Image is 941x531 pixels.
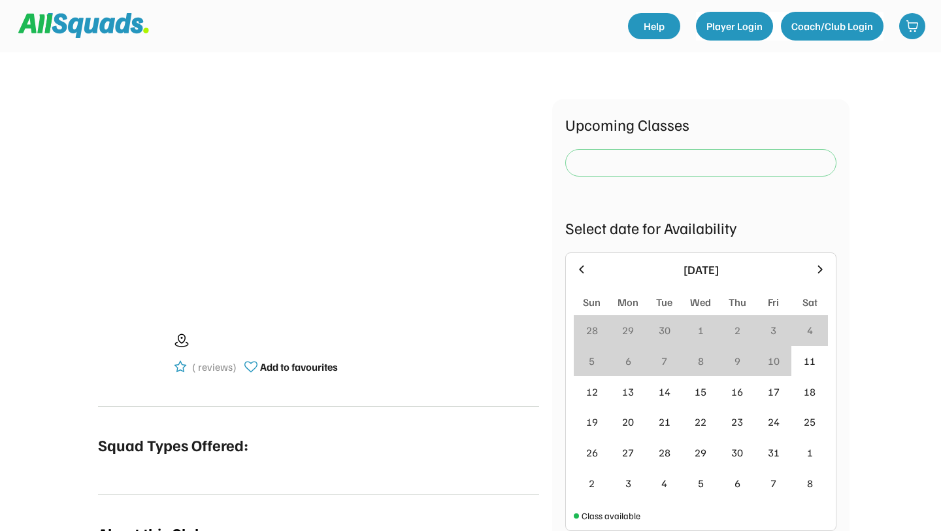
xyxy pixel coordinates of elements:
div: [DATE] [596,261,806,279]
div: 25 [804,414,816,430]
button: Coach/Club Login [781,12,883,41]
div: 14 [659,384,670,400]
div: 28 [586,322,598,338]
div: 31 [768,445,780,460]
div: 4 [661,475,667,491]
div: 8 [698,353,704,369]
div: 17 [768,384,780,400]
button: Player Login [696,12,773,41]
img: shopping-cart-01%20%281%29.svg [906,20,919,33]
div: ( reviews) [192,359,237,375]
div: 1 [807,445,813,460]
div: Upcoming Classes [565,112,836,136]
img: Squad%20Logo.svg [18,13,149,38]
div: 5 [589,353,595,369]
div: Fri [768,294,779,310]
div: 6 [735,475,740,491]
div: 27 [622,445,634,460]
div: 5 [698,475,704,491]
div: 2 [589,475,595,491]
div: Class available [582,509,640,522]
div: 16 [731,384,743,400]
div: Add to favourites [260,359,338,375]
div: 24 [768,414,780,430]
div: Tue [656,294,672,310]
div: 8 [807,475,813,491]
div: Sat [802,294,817,310]
div: Select date for Availability [565,216,836,239]
div: 2 [735,322,740,338]
div: 3 [625,475,631,491]
img: yH5BAEAAAAALAAAAAABAAEAAAIBRAA7 [98,321,163,386]
div: 6 [625,353,631,369]
a: Help [628,13,680,39]
div: Squad Types Offered: [98,433,248,456]
div: 13 [622,384,634,400]
div: 30 [731,445,743,460]
div: 30 [659,322,670,338]
div: Wed [690,294,711,310]
div: 11 [804,353,816,369]
div: 10 [768,353,780,369]
div: 3 [770,322,776,338]
div: 28 [659,445,670,460]
img: yH5BAEAAAAALAAAAAABAAEAAAIBRAA7 [139,99,499,295]
div: 29 [695,445,706,460]
div: 29 [622,322,634,338]
div: Mon [618,294,638,310]
div: 9 [735,353,740,369]
div: 12 [586,384,598,400]
div: Sun [583,294,601,310]
div: 26 [586,445,598,460]
div: 23 [731,414,743,430]
div: 7 [770,475,776,491]
div: 15 [695,384,706,400]
div: 19 [586,414,598,430]
div: 20 [622,414,634,430]
div: 18 [804,384,816,400]
div: 7 [661,353,667,369]
div: Thu [729,294,746,310]
div: 4 [807,322,813,338]
div: 22 [695,414,706,430]
div: 1 [698,322,704,338]
div: 21 [659,414,670,430]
